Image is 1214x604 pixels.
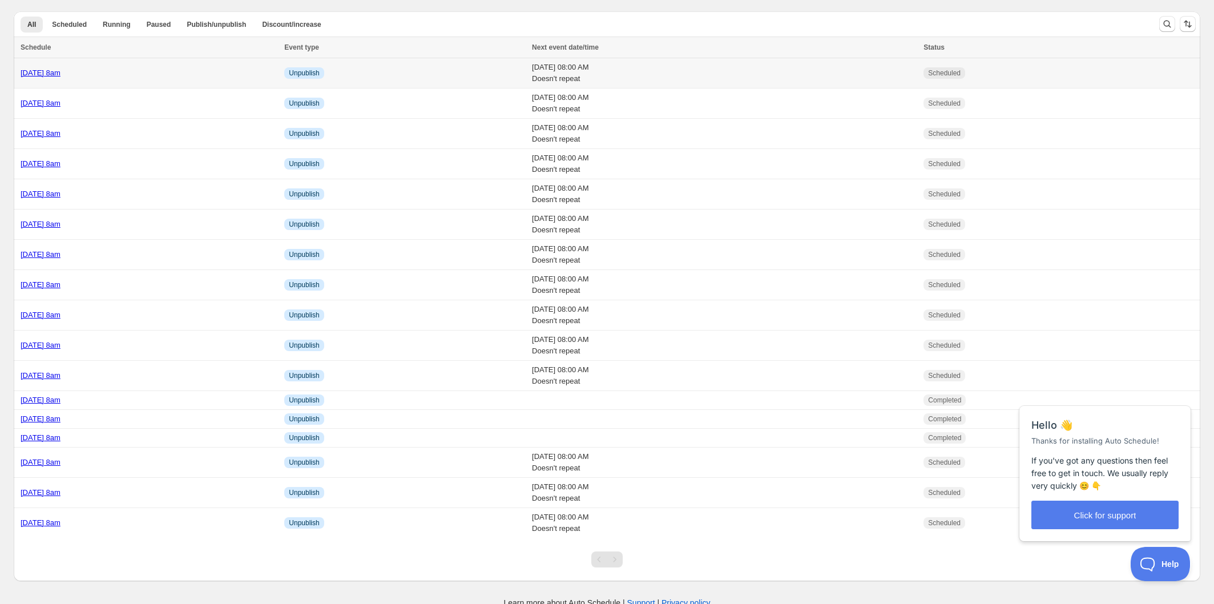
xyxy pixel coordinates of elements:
[289,341,319,350] span: Unpublish
[103,20,131,29] span: Running
[532,43,599,51] span: Next event date/time
[289,518,319,528] span: Unpublish
[529,270,920,300] td: [DATE] 08:00 AM Doesn't repeat
[928,250,961,259] span: Scheduled
[21,250,61,259] a: [DATE] 8am
[21,341,61,349] a: [DATE] 8am
[928,311,961,320] span: Scheduled
[262,20,321,29] span: Discount/increase
[928,129,961,138] span: Scheduled
[289,280,319,289] span: Unpublish
[529,179,920,210] td: [DATE] 08:00 AM Doesn't repeat
[21,311,61,319] a: [DATE] 8am
[1180,16,1196,32] button: Sort the results
[928,433,961,442] span: Completed
[928,69,961,78] span: Scheduled
[21,371,61,380] a: [DATE] 8am
[529,361,920,391] td: [DATE] 08:00 AM Doesn't repeat
[289,396,319,405] span: Unpublish
[21,433,61,442] a: [DATE] 8am
[591,551,623,567] nav: Pagination
[289,371,319,380] span: Unpublish
[289,190,319,199] span: Unpublish
[928,371,961,380] span: Scheduled
[21,159,61,168] a: [DATE] 8am
[21,414,61,423] a: [DATE] 8am
[21,69,61,77] a: [DATE] 8am
[52,20,87,29] span: Scheduled
[21,280,61,289] a: [DATE] 8am
[928,488,961,497] span: Scheduled
[289,159,319,168] span: Unpublish
[289,458,319,467] span: Unpublish
[928,159,961,168] span: Scheduled
[928,396,961,405] span: Completed
[928,220,961,229] span: Scheduled
[529,300,920,331] td: [DATE] 08:00 AM Doesn't repeat
[928,414,961,424] span: Completed
[289,311,319,320] span: Unpublish
[27,20,36,29] span: All
[289,220,319,229] span: Unpublish
[928,458,961,467] span: Scheduled
[529,478,920,508] td: [DATE] 08:00 AM Doesn't repeat
[289,99,319,108] span: Unpublish
[928,341,961,350] span: Scheduled
[21,458,61,466] a: [DATE] 8am
[289,433,319,442] span: Unpublish
[928,280,961,289] span: Scheduled
[21,518,61,527] a: [DATE] 8am
[21,488,61,497] a: [DATE] 8am
[21,190,61,198] a: [DATE] 8am
[529,508,920,538] td: [DATE] 08:00 AM Doesn't repeat
[928,518,961,528] span: Scheduled
[529,58,920,88] td: [DATE] 08:00 AM Doesn't repeat
[289,488,319,497] span: Unpublish
[21,99,61,107] a: [DATE] 8am
[1131,547,1191,581] iframe: Help Scout Beacon - Open
[289,129,319,138] span: Unpublish
[21,43,51,51] span: Schedule
[529,240,920,270] td: [DATE] 08:00 AM Doesn't repeat
[21,396,61,404] a: [DATE] 8am
[1159,16,1175,32] button: Search and filter results
[529,448,920,478] td: [DATE] 08:00 AM Doesn't repeat
[529,88,920,119] td: [DATE] 08:00 AM Doesn't repeat
[21,220,61,228] a: [DATE] 8am
[529,119,920,149] td: [DATE] 08:00 AM Doesn't repeat
[529,149,920,179] td: [DATE] 08:00 AM Doesn't repeat
[923,43,945,51] span: Status
[928,99,961,108] span: Scheduled
[529,210,920,240] td: [DATE] 08:00 AM Doesn't repeat
[284,43,319,51] span: Event type
[147,20,171,29] span: Paused
[289,250,319,259] span: Unpublish
[289,414,319,424] span: Unpublish
[289,69,319,78] span: Unpublish
[21,129,61,138] a: [DATE] 8am
[1014,377,1197,547] iframe: Help Scout Beacon - Messages and Notifications
[187,20,246,29] span: Publish/unpublish
[928,190,961,199] span: Scheduled
[529,331,920,361] td: [DATE] 08:00 AM Doesn't repeat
